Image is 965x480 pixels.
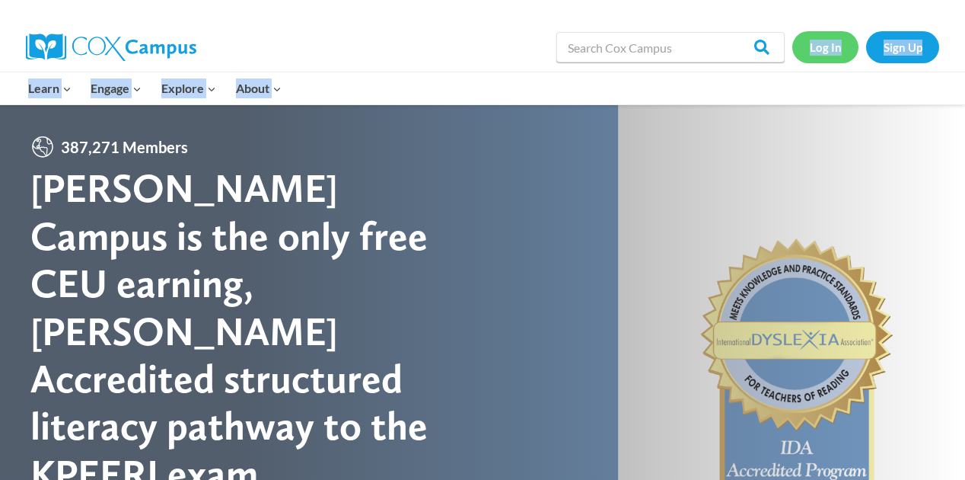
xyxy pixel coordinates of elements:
[26,34,196,61] img: Cox Campus
[792,31,939,62] nav: Secondary Navigation
[151,72,226,104] button: Child menu of Explore
[866,31,939,62] a: Sign Up
[556,32,785,62] input: Search Cox Campus
[81,72,152,104] button: Child menu of Engage
[55,135,194,159] span: 387,271 Members
[18,72,81,104] button: Child menu of Learn
[226,72,291,104] button: Child menu of About
[18,72,291,104] nav: Primary Navigation
[792,31,858,62] a: Log In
